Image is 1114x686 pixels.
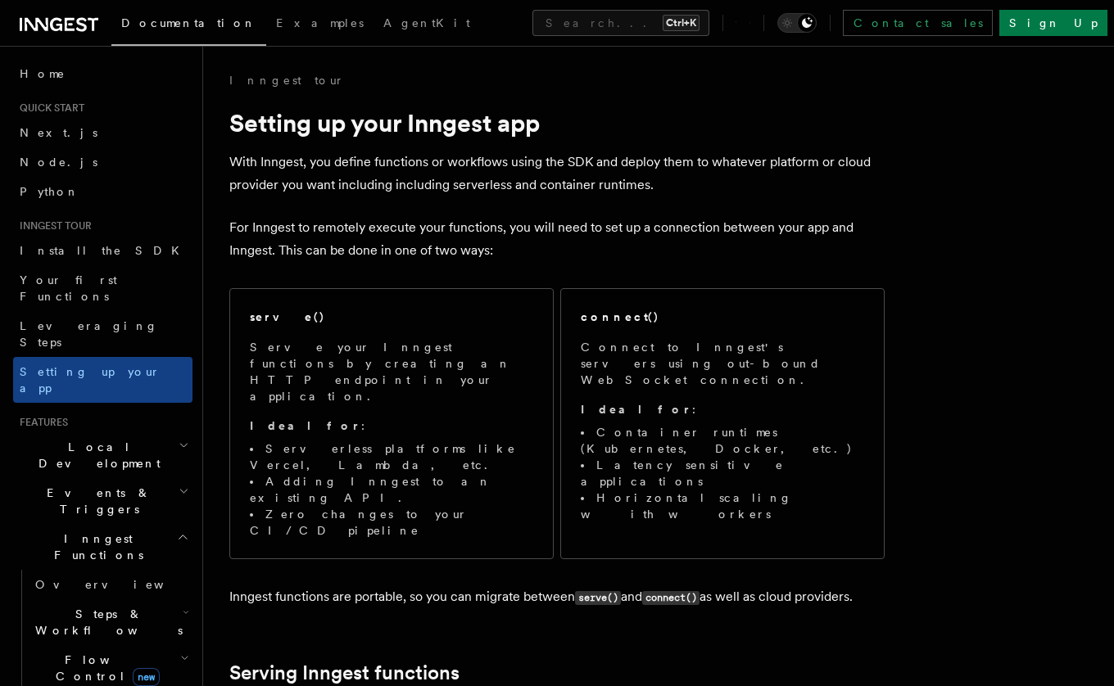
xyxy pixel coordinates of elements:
[13,102,84,115] span: Quick start
[13,265,192,311] a: Your first Functions
[13,357,192,403] a: Setting up your app
[20,156,97,169] span: Node.js
[532,10,709,36] button: Search...Ctrl+K
[999,10,1107,36] a: Sign Up
[13,177,192,206] a: Python
[35,578,204,591] span: Overview
[777,13,817,33] button: Toggle dark mode
[29,652,180,684] span: Flow Control
[29,570,192,599] a: Overview
[13,311,192,357] a: Leveraging Steps
[575,591,621,605] code: serve()
[13,416,68,429] span: Features
[250,309,325,325] h2: serve()
[13,59,192,88] a: Home
[250,419,361,432] strong: Ideal for
[121,16,256,29] span: Documentation
[374,5,480,44] a: AgentKit
[20,126,97,139] span: Next.js
[581,403,692,416] strong: Ideal for
[111,5,266,46] a: Documentation
[581,309,659,325] h2: connect()
[229,216,885,262] p: For Inngest to remotely execute your functions, you will need to set up a connection between your...
[581,457,864,490] li: Latency sensitive applications
[20,244,189,257] span: Install the SDK
[13,432,192,478] button: Local Development
[383,16,470,29] span: AgentKit
[581,490,864,522] li: Horizontal scaling with workers
[843,10,993,36] a: Contact sales
[250,506,533,539] li: Zero changes to your CI/CD pipeline
[229,108,885,138] h1: Setting up your Inngest app
[20,65,66,82] span: Home
[13,236,192,265] a: Install the SDK
[250,440,533,473] li: Serverless platforms like Vercel, Lambda, etc.
[229,72,344,88] a: Inngest tour
[29,606,183,639] span: Steps & Workflows
[663,15,700,31] kbd: Ctrl+K
[229,585,885,609] p: Inngest functions are portable, so you can migrate between and as well as cloud providers.
[250,417,533,434] p: :
[13,485,179,517] span: Events & Triggers
[13,478,192,524] button: Events & Triggers
[13,530,177,563] span: Inngest Functions
[133,668,160,686] span: new
[250,473,533,506] li: Adding Inngest to an existing API.
[642,591,700,605] code: connect()
[266,5,374,44] a: Examples
[229,288,554,559] a: serve()Serve your Inngest functions by creating an HTTP endpoint in your application.Ideal for:Se...
[581,401,864,417] p: :
[29,599,192,645] button: Steps & Workflows
[20,319,158,349] span: Leveraging Steps
[250,339,533,404] p: Serve your Inngest functions by creating an HTTP endpoint in your application.
[20,365,161,395] span: Setting up your app
[13,439,179,472] span: Local Development
[13,524,192,570] button: Inngest Functions
[13,219,92,232] span: Inngest tour
[229,151,885,196] p: With Inngest, you define functions or workflows using the SDK and deploy them to whatever platfor...
[13,118,192,147] a: Next.js
[229,661,460,684] a: Serving Inngest functions
[581,339,864,388] p: Connect to Inngest's servers using out-bound WebSocket connection.
[13,147,192,177] a: Node.js
[560,288,885,559] a: connect()Connect to Inngest's servers using out-bound WebSocket connection.Ideal for:Container ru...
[20,273,117,303] span: Your first Functions
[20,185,79,198] span: Python
[276,16,364,29] span: Examples
[581,424,864,457] li: Container runtimes (Kubernetes, Docker, etc.)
